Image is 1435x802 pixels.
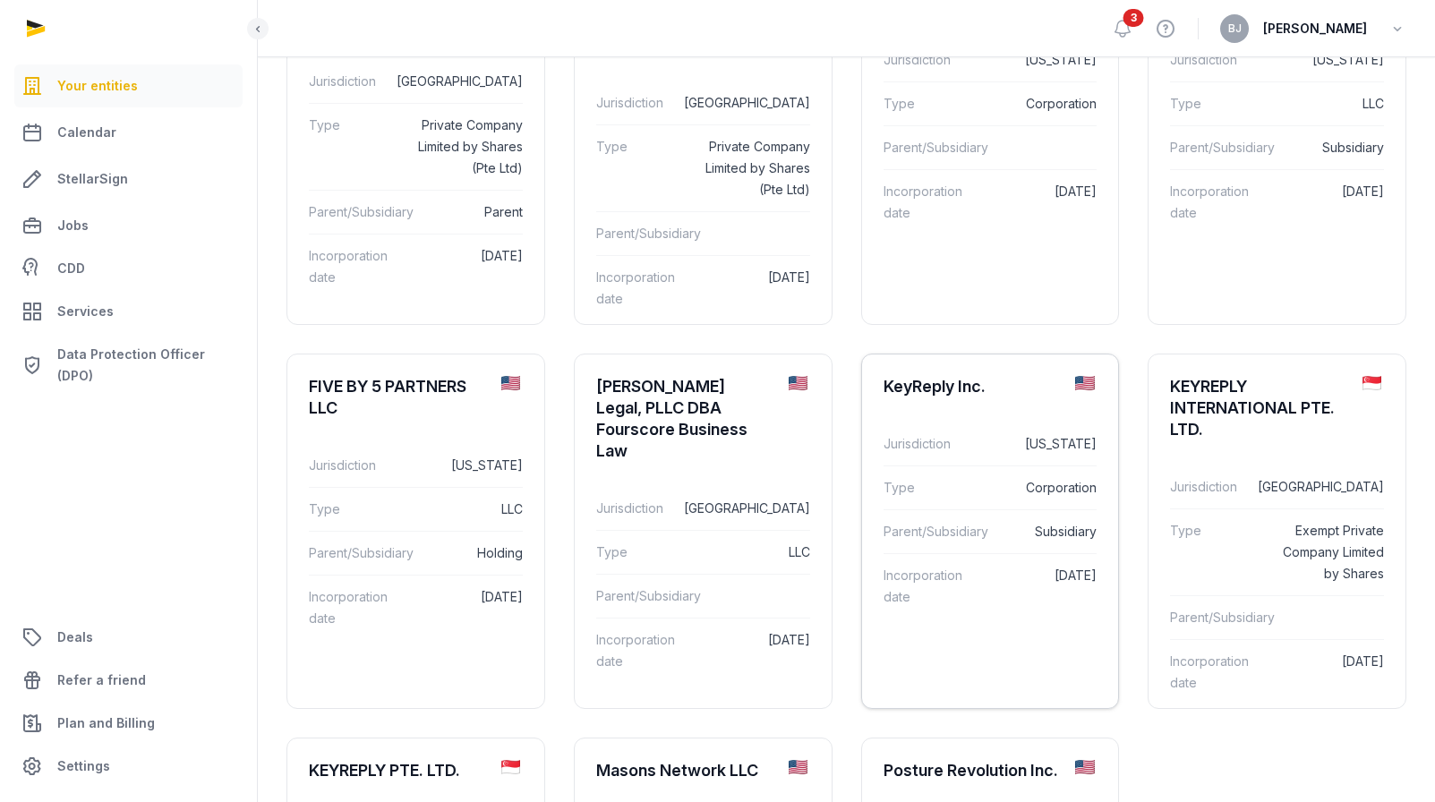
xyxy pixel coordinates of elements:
span: Services [57,301,114,322]
dd: LLC [403,499,523,520]
dd: Private Company Limited by Shares (Pte Ltd) [403,115,523,179]
span: [PERSON_NAME] [1263,18,1367,39]
dd: Subsidiary [1270,137,1384,158]
dt: Type [884,93,963,115]
dt: Jurisdiction [309,71,382,92]
a: Settings [14,745,243,788]
dt: Type [309,115,389,179]
dt: Parent/Subsidiary [884,137,969,158]
span: Plan and Billing [57,712,155,734]
dd: [DATE] [403,586,523,629]
dd: Private Company Limited by Shares (Pte Ltd) [690,136,810,200]
img: sg.png [501,760,520,774]
dd: [US_STATE] [403,455,523,476]
a: Refer a friend [14,659,243,702]
span: 3 [1123,9,1144,27]
dd: Exempt Private Company Limited by Shares [1264,520,1384,584]
img: sg.png [1362,376,1381,390]
a: [PERSON_NAME] Legal, PLLC DBA Fourscore Business LawJurisdiction[GEOGRAPHIC_DATA]TypeLLCParent/Su... [575,354,832,697]
dt: Type [309,499,389,520]
span: Your entities [57,75,138,97]
img: us.png [501,376,520,390]
a: Calendar [14,111,243,154]
dt: Jurisdiction [596,92,670,114]
dt: Parent/Subsidiary [1170,137,1256,158]
dt: Type [596,542,676,563]
dd: [DATE] [978,181,1098,224]
dd: Corporation [978,93,1098,115]
dt: Parent/Subsidiary [596,585,682,607]
dt: Parent/Subsidiary [309,201,395,223]
span: Jobs [57,215,89,236]
dd: [GEOGRAPHIC_DATA] [684,92,810,114]
dt: Incorporation date [309,586,389,629]
dd: [DATE] [690,267,810,310]
a: KEYREPLY INTERNATIONAL PTE. LTD.Jurisdiction[GEOGRAPHIC_DATA]TypeExempt Private Company Limited b... [1149,354,1405,719]
a: Data Protection Officer (DPO) [14,337,243,394]
dd: [DATE] [690,629,810,672]
dt: Parent/Subsidiary [596,223,682,244]
div: [PERSON_NAME] Legal, PLLC DBA Fourscore Business Law [596,376,774,462]
dt: Parent/Subsidiary [309,542,395,564]
div: KEYREPLY INTERNATIONAL PTE. LTD. [1170,376,1348,440]
span: CDD [57,258,85,279]
div: Posture Revolution Inc. [884,760,1058,781]
dd: [GEOGRAPHIC_DATA] [684,498,810,519]
img: us.png [789,760,807,774]
div: KEYREPLY PTE. LTD. [309,760,460,781]
dt: Type [596,136,676,200]
a: Jobs [14,204,243,247]
span: Settings [57,755,110,777]
dt: Incorporation date [884,181,963,224]
dt: Parent/Subsidiary [884,521,969,542]
dd: LLC [690,542,810,563]
dd: [US_STATE] [1264,49,1384,71]
dd: [DATE] [1264,181,1384,224]
dt: Jurisdiction [884,433,963,455]
dt: Jurisdiction [596,498,670,519]
span: Deals [57,627,93,648]
dt: Jurisdiction [1170,49,1250,71]
dt: Incorporation date [596,629,676,672]
dd: [GEOGRAPHIC_DATA] [397,71,523,92]
span: Data Protection Officer (DPO) [57,344,235,387]
dd: LLC [1264,93,1384,115]
img: us.png [1075,760,1094,774]
dt: Incorporation date [596,267,676,310]
dd: Corporation [978,477,1098,499]
dt: Incorporation date [309,245,389,288]
a: StellarSign [14,158,243,200]
a: Your entities [14,64,243,107]
dd: [US_STATE] [978,433,1098,455]
dd: Parent [409,201,523,223]
dt: Type [1170,520,1250,584]
dd: Holding [409,542,523,564]
dt: Type [884,477,963,499]
div: Masons Network LLC [596,760,758,781]
div: KeyReply Inc. [884,376,986,397]
dt: Incorporation date [884,565,963,608]
iframe: Chat Widget [1113,594,1435,802]
dt: Jurisdiction [309,455,389,476]
a: CDD [14,251,243,286]
a: Plan and Billing [14,702,243,745]
button: BJ [1220,14,1249,43]
dd: [GEOGRAPHIC_DATA] [1258,476,1384,498]
dt: Incorporation date [1170,181,1250,224]
a: KeyReply Inc.Jurisdiction[US_STATE]TypeCorporationParent/SubsidiarySubsidiaryIncorporation date[D... [862,354,1119,633]
dt: Jurisdiction [884,49,963,71]
span: StellarSign [57,168,128,190]
dd: [DATE] [978,565,1098,608]
dt: Type [1170,93,1250,115]
dd: Subsidiary [983,521,1097,542]
span: Refer a friend [57,670,146,691]
span: BJ [1228,23,1242,34]
a: FIVE BY 5 PARTNERS LLCJurisdiction[US_STATE]TypeLLCParent/SubsidiaryHoldingIncorporation date[DATE] [287,354,544,654]
dd: [DATE] [403,245,523,288]
a: Services [14,290,243,333]
span: Calendar [57,122,116,143]
dd: [US_STATE] [978,49,1098,71]
img: us.png [789,376,807,390]
a: Deals [14,616,243,659]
